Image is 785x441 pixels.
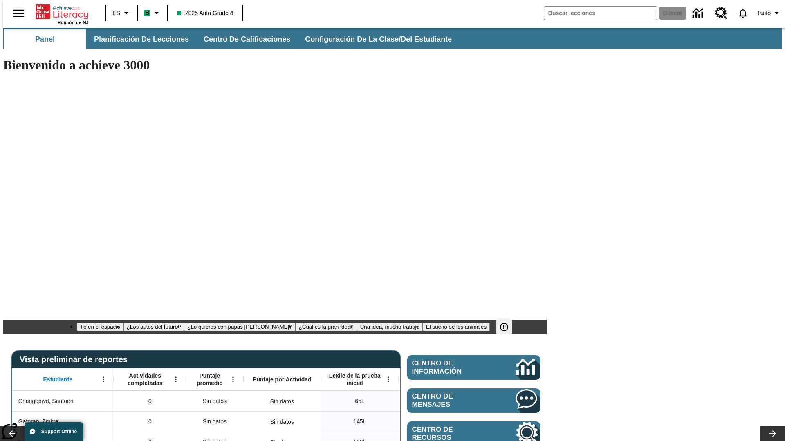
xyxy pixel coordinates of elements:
span: Edición de NJ [58,20,89,25]
span: Actividades completadas [118,372,172,387]
span: Sin datos [199,413,231,430]
span: ES [112,9,120,18]
span: 0 [148,397,152,405]
a: Centro de información [688,2,710,24]
span: Centro de información [412,359,489,376]
span: 145 Lexile, Gafqrap, Zmkre [353,417,366,426]
button: Boost El color de la clase es verde menta. Cambiar el color de la clase. [141,6,165,20]
span: Tauto [757,9,771,18]
button: Configuración de la clase/del estudiante [298,29,458,49]
div: 0, Changepwd, Sautoen [114,391,186,411]
div: Sin datos, Changepwd, Sautoen [266,393,298,410]
button: Diapositiva 4 ¿Cuál es la gran idea? [296,323,357,331]
span: Puntaje promedio [190,372,229,387]
button: Abrir menú [227,373,239,385]
span: Panel [35,35,55,44]
div: Sin datos, Gafqrap, Zmkre [186,411,243,432]
span: Sin datos [199,393,231,410]
span: 2025 Auto Grade 4 [177,9,233,18]
button: Abrir el menú lateral [7,1,31,25]
span: Gafqrap, Zmkre [18,417,58,426]
span: Planificación de lecciones [94,35,189,44]
a: Notificaciones [732,2,754,24]
span: 0 [148,417,152,426]
h1: Bienvenido a achieve 3000 [3,58,547,73]
div: 0, Gafqrap, Zmkre [114,411,186,432]
button: Panel [4,29,86,49]
button: Centro de calificaciones [197,29,297,49]
a: Centro de recursos, Se abrirá en una pestaña nueva. [710,2,732,24]
button: Diapositiva 3 ¿Lo quieres con papas fritas? [184,323,295,331]
button: Perfil/Configuración [754,6,785,20]
button: Abrir menú [382,373,395,385]
button: Diapositiva 6 El sueño de los animales [423,323,490,331]
a: Portada [36,4,89,20]
div: Sin datos, Gafqrap, Zmkre [266,414,298,430]
span: 65 Lexile, Changepwd, Sautoen [355,397,364,405]
div: Pausar [496,320,520,334]
button: Lenguaje: ES, Selecciona un idioma [109,6,135,20]
button: Support Offline [25,422,83,441]
div: Sin datos, Changepwd, Sautoen [186,391,243,411]
button: Carrusel de lecciones, seguir [760,426,785,441]
div: Portada [36,3,89,25]
span: Support Offline [41,429,77,434]
span: Estudiante [43,376,73,383]
span: Centro de calificaciones [204,35,290,44]
button: Diapositiva 5 Una idea, mucho trabajo [357,323,423,331]
button: Diapositiva 1 Té en el espacio [77,323,123,331]
span: Changepwd, Sautoen [18,397,74,405]
span: Vista preliminar de reportes [20,355,132,364]
button: Diapositiva 2 ¿Los autos del futuro? [123,323,184,331]
span: Puntaje por Actividad [253,376,311,383]
button: Pausar [496,320,512,334]
button: Abrir menú [97,373,110,385]
span: Configuración de la clase/del estudiante [305,35,452,44]
span: Lexile de la prueba inicial [325,372,385,387]
span: B [145,8,149,18]
span: Centro de mensajes [412,392,491,409]
input: Buscar campo [544,7,657,20]
div: Subbarra de navegación [3,29,459,49]
div: Subbarra de navegación [3,28,782,49]
button: Planificación de lecciones [87,29,195,49]
a: Centro de información [407,355,540,380]
a: Centro de mensajes [407,388,540,413]
button: Abrir menú [170,373,182,385]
